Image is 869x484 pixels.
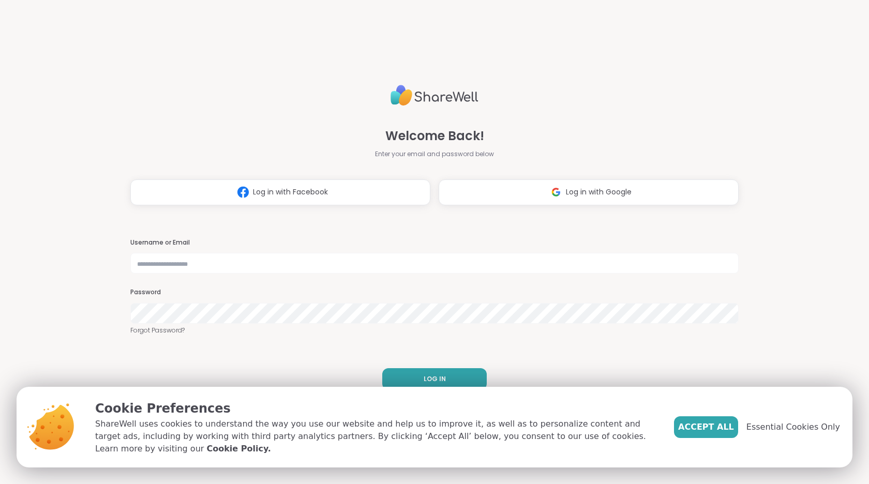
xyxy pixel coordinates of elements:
button: Accept All [674,416,738,438]
span: Welcome Back! [385,127,484,145]
img: ShareWell Logomark [546,183,566,202]
a: Cookie Policy. [206,443,271,455]
h3: Password [130,288,739,297]
span: Enter your email and password below [375,149,494,159]
p: Cookie Preferences [95,399,657,418]
h3: Username or Email [130,238,739,247]
img: ShareWell Logomark [233,183,253,202]
span: Accept All [678,421,734,433]
button: Log in with Facebook [130,179,430,205]
span: Log in with Google [566,187,632,198]
a: Forgot Password? [130,326,739,335]
img: ShareWell Logo [391,81,478,110]
span: Log in with Facebook [253,187,328,198]
button: LOG IN [382,368,487,390]
span: LOG IN [424,374,446,384]
span: Essential Cookies Only [746,421,840,433]
button: Log in with Google [439,179,739,205]
p: ShareWell uses cookies to understand the way you use our website and help us to improve it, as we... [95,418,657,455]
